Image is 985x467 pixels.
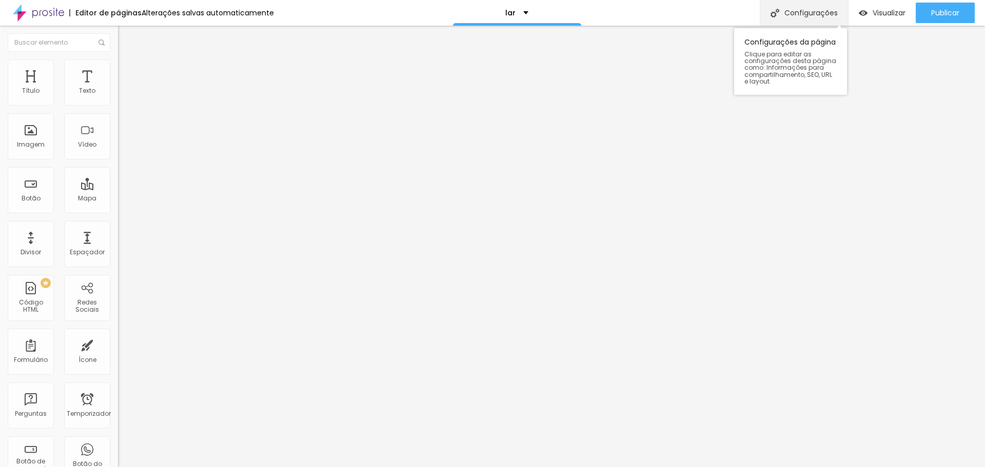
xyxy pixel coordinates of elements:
button: Visualizar [849,3,916,23]
img: view-1.svg [859,9,868,17]
font: Alterações salvas automaticamente [142,8,274,18]
font: Editor de páginas [75,8,142,18]
font: Configurações da página [744,37,836,47]
font: Mapa [78,194,96,202]
font: Formulário [14,355,48,364]
font: Código HTML [19,298,43,314]
font: Temporizador [67,409,111,418]
img: Ícone [771,9,779,17]
font: Publicar [931,8,959,18]
font: Vídeo [78,140,96,149]
font: Divisor [21,248,41,256]
font: Texto [79,86,95,95]
font: Ícone [78,355,96,364]
button: Publicar [916,3,975,23]
font: Imagem [17,140,45,149]
font: lar [505,8,516,18]
input: Buscar elemento [8,33,110,52]
font: Clique para editar as configurações desta página como: Informações para compartilhamento, SEO, UR... [744,50,836,86]
font: Título [22,86,40,95]
font: Botão [22,194,41,202]
img: Ícone [98,39,105,46]
font: Perguntas [15,409,47,418]
font: Visualizar [873,8,905,18]
font: Espaçador [70,248,105,256]
font: Redes Sociais [75,298,99,314]
iframe: Editor [118,26,985,467]
font: Configurações [784,8,838,18]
